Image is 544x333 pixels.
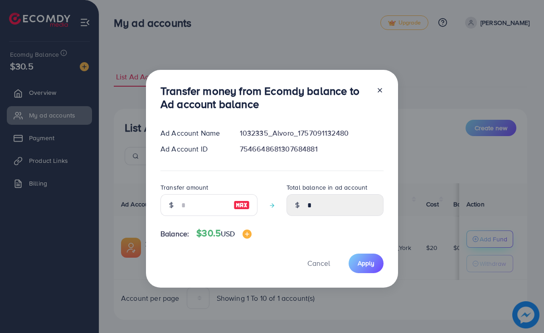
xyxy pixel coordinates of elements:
div: 1032335_Alvoro_1757091132480 [233,128,391,138]
span: USD [221,229,235,239]
img: image [243,230,252,239]
h3: Transfer money from Ecomdy balance to Ad account balance [160,84,369,111]
div: Ad Account Name [153,128,233,138]
div: 7546648681307684881 [233,144,391,154]
h4: $30.5 [196,228,251,239]
span: Balance: [160,229,189,239]
span: Cancel [307,258,330,268]
button: Cancel [296,254,341,273]
button: Apply [349,254,384,273]
img: image [233,200,250,211]
div: Ad Account ID [153,144,233,154]
label: Total balance in ad account [287,183,367,192]
span: Apply [358,259,374,268]
label: Transfer amount [160,183,208,192]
